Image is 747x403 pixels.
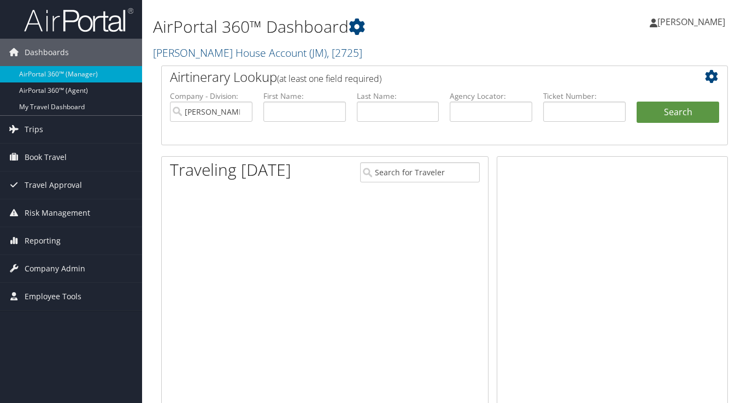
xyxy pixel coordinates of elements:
span: Trips [25,116,43,143]
label: First Name: [263,91,346,102]
span: Company Admin [25,255,85,282]
span: , [ 2725 ] [327,45,362,60]
label: Agency Locator: [450,91,532,102]
h1: AirPortal 360™ Dashboard [153,15,542,38]
a: [PERSON_NAME] House Account [153,45,362,60]
img: airportal-logo.png [24,7,133,33]
span: Employee Tools [25,283,81,310]
button: Search [637,102,719,123]
a: [PERSON_NAME] [650,5,736,38]
input: Search for Traveler [360,162,480,182]
span: Dashboards [25,39,69,66]
span: Book Travel [25,144,67,171]
span: ( JM ) [309,45,327,60]
h2: Airtinerary Lookup [170,68,672,86]
span: Travel Approval [25,171,82,199]
h1: Traveling [DATE] [170,158,291,181]
span: [PERSON_NAME] [657,16,725,28]
span: (at least one field required) [277,73,381,85]
label: Ticket Number: [543,91,626,102]
span: Reporting [25,227,61,254]
label: Company - Division: [170,91,252,102]
label: Last Name: [357,91,439,102]
span: Risk Management [25,199,90,227]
